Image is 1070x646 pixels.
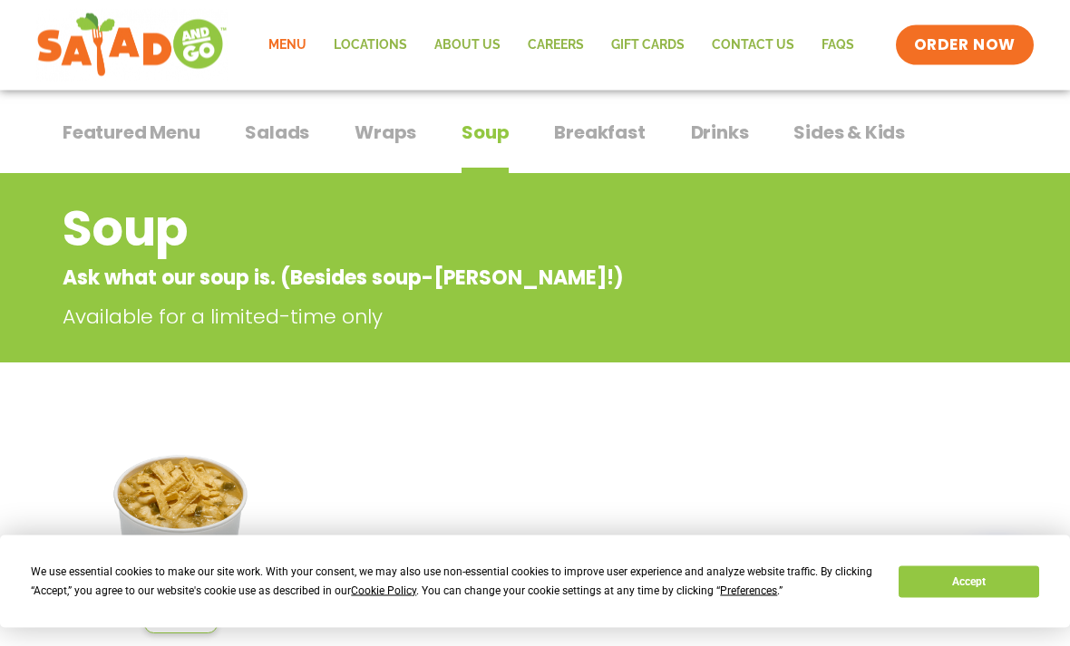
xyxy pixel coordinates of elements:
[691,120,749,147] span: Drinks
[598,24,698,66] a: GIFT CARDS
[698,24,808,66] a: Contact Us
[63,193,861,266] h2: Soup
[255,24,320,66] a: Menu
[554,120,645,147] span: Breakfast
[720,584,777,597] span: Preferences
[808,24,868,66] a: FAQs
[896,25,1034,65] a: ORDER NOW
[351,584,416,597] span: Cookie Policy
[63,120,199,147] span: Featured Menu
[514,24,598,66] a: Careers
[355,120,416,147] span: Wraps
[421,24,514,66] a: About Us
[63,113,1007,175] div: Tabbed content
[255,24,868,66] nav: Menu
[63,264,861,294] p: Ask what our soup is. (Besides soup-[PERSON_NAME]!)
[914,34,1016,56] span: ORDER NOW
[31,563,877,601] div: We use essential cookies to make our site work. With your consent, we may also use non-essential ...
[245,120,309,147] span: Salads
[462,120,509,147] span: Soup
[899,566,1038,598] button: Accept
[320,24,421,66] a: Locations
[63,303,870,333] p: Available for a limited-time only
[793,120,905,147] span: Sides & Kids
[76,425,286,634] img: Product photo for Green Enchilada Chili
[36,9,228,82] img: new-SAG-logo-768×292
